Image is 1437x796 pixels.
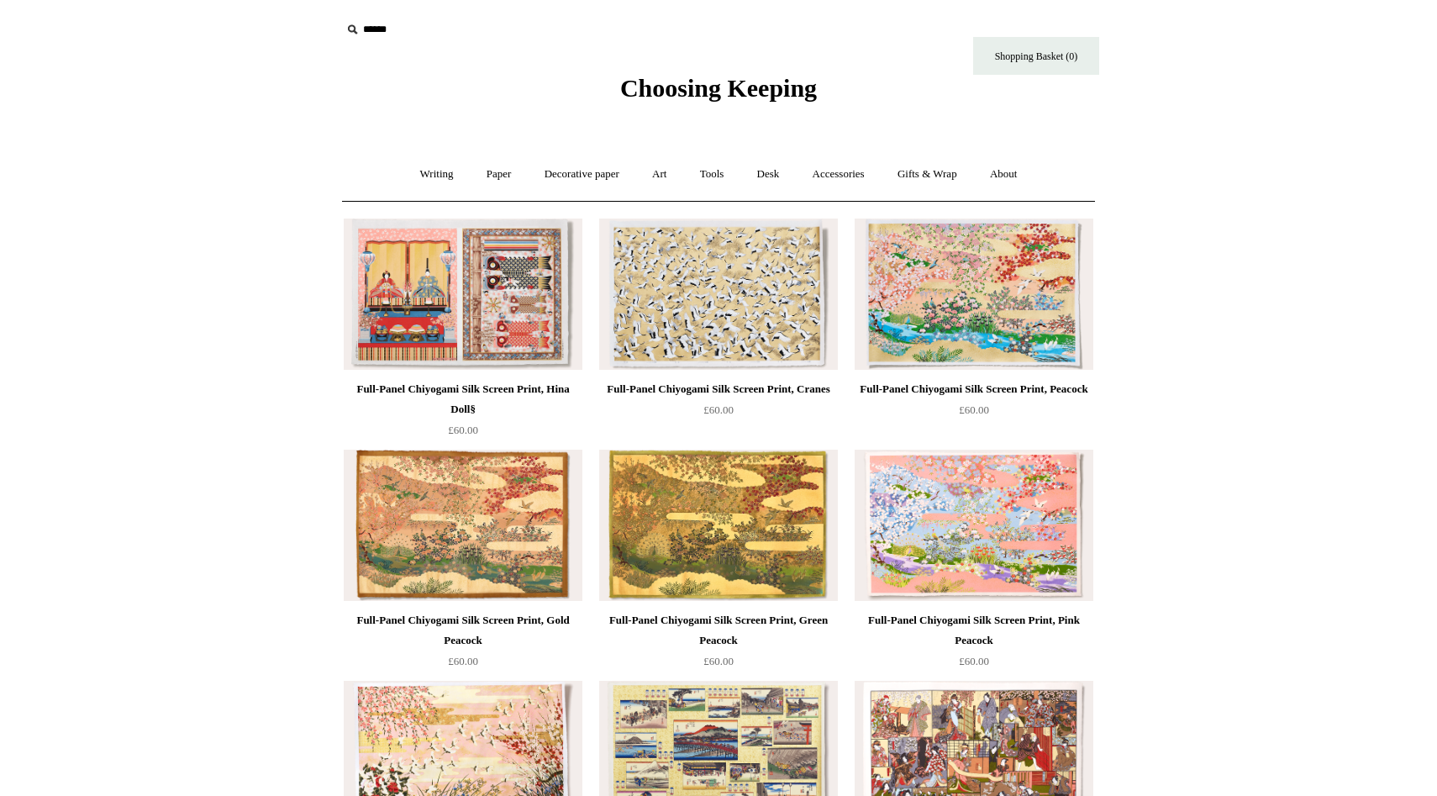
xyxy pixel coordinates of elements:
a: Full-Panel Chiyogami Silk Screen Print, Pink Peacock Full-Panel Chiyogami Silk Screen Print, Pink... [855,450,1093,601]
a: Full-Panel Chiyogami Silk Screen Print, Peacock Full-Panel Chiyogami Silk Screen Print, Peacock [855,219,1093,370]
img: Full-Panel Chiyogami Silk Screen Print, Hina Doll§ [344,219,582,370]
a: Full-Panel Chiyogami Silk Screen Print, Cranes £60.00 [599,379,838,448]
a: Gifts & Wrap [882,152,972,197]
div: Full-Panel Chiyogami Silk Screen Print, Peacock [859,379,1089,399]
a: Accessories [797,152,880,197]
a: Full-Panel Chiyogami Silk Screen Print, Gold Peacock Full-Panel Chiyogami Silk Screen Print, Gold... [344,450,582,601]
div: Full-Panel Chiyogami Silk Screen Print, Gold Peacock [348,610,578,651]
div: Full-Panel Chiyogami Silk Screen Print, Cranes [603,379,834,399]
a: About [975,152,1033,197]
a: Full-Panel Chiyogami Silk Screen Print, Cranes Full-Panel Chiyogami Silk Screen Print, Cranes [599,219,838,370]
a: Tools [685,152,740,197]
a: Writing [405,152,469,197]
img: Full-Panel Chiyogami Silk Screen Print, Gold Peacock [344,450,582,601]
span: £60.00 [448,424,478,436]
a: Desk [742,152,795,197]
a: Full-Panel Chiyogami Silk Screen Print, Gold Peacock £60.00 [344,610,582,679]
img: Full-Panel Chiyogami Silk Screen Print, Green Peacock [599,450,838,601]
img: Full-Panel Chiyogami Silk Screen Print, Pink Peacock [855,450,1093,601]
a: Art [637,152,682,197]
a: Full-Panel Chiyogami Silk Screen Print, Green Peacock £60.00 [599,610,838,679]
a: Full-Panel Chiyogami Silk Screen Print, Green Peacock Full-Panel Chiyogami Silk Screen Print, Gre... [599,450,838,601]
a: Choosing Keeping [620,87,817,99]
span: £60.00 [703,403,734,416]
a: Full-Panel Chiyogami Silk Screen Print, Hina Doll§ Full-Panel Chiyogami Silk Screen Print, Hina D... [344,219,582,370]
a: Decorative paper [529,152,634,197]
a: Full-Panel Chiyogami Silk Screen Print, Pink Peacock £60.00 [855,610,1093,679]
div: Full-Panel Chiyogami Silk Screen Print, Pink Peacock [859,610,1089,651]
span: Choosing Keeping [620,74,817,102]
span: £60.00 [448,655,478,667]
div: Full-Panel Chiyogami Silk Screen Print, Hina Doll§ [348,379,578,419]
img: Full-Panel Chiyogami Silk Screen Print, Peacock [855,219,1093,370]
span: £60.00 [703,655,734,667]
a: Paper [471,152,527,197]
img: Full-Panel Chiyogami Silk Screen Print, Cranes [599,219,838,370]
div: Full-Panel Chiyogami Silk Screen Print, Green Peacock [603,610,834,651]
span: £60.00 [959,403,989,416]
span: £60.00 [959,655,989,667]
a: Shopping Basket (0) [973,37,1099,75]
a: Full-Panel Chiyogami Silk Screen Print, Hina Doll§ £60.00 [344,379,582,448]
a: Full-Panel Chiyogami Silk Screen Print, Peacock £60.00 [855,379,1093,448]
